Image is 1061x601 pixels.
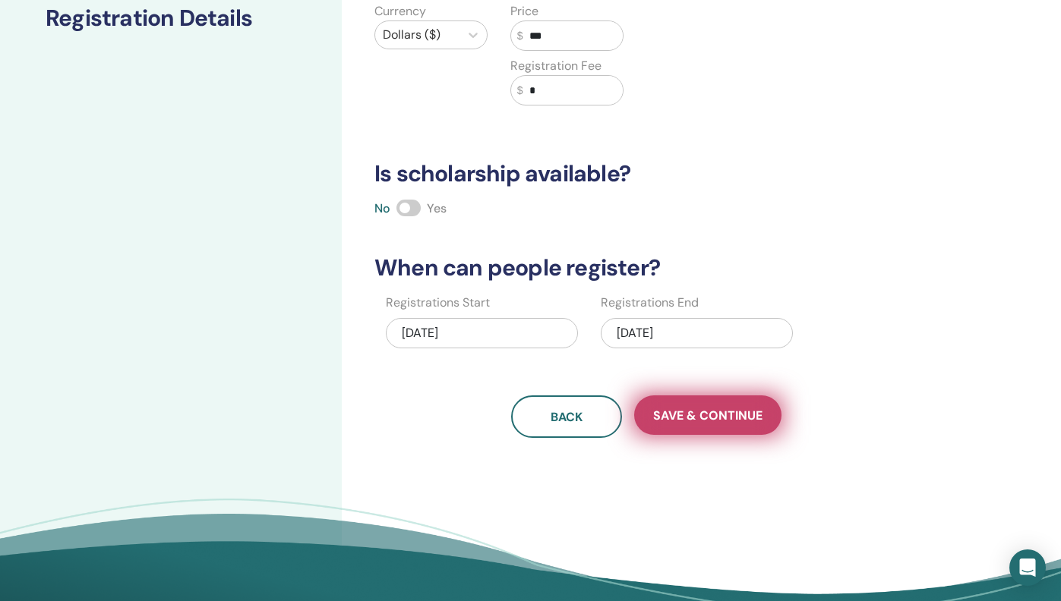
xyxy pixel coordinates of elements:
[365,160,927,187] h3: Is scholarship available?
[386,294,490,312] label: Registrations Start
[386,318,578,348] div: [DATE]
[1009,549,1046,586] div: Open Intercom Messenger
[510,2,538,20] label: Price
[517,83,523,99] span: $
[46,5,296,32] h3: Registration Details
[601,318,793,348] div: [DATE]
[510,57,602,75] label: Registration Fee
[551,409,583,425] span: Back
[374,200,390,216] span: No
[511,395,622,438] button: Back
[653,407,763,423] span: Save & Continue
[601,294,699,312] label: Registrations End
[365,254,927,282] h3: When can people register?
[374,2,426,20] label: Currency
[634,395,782,435] button: Save & Continue
[517,28,523,44] span: $
[427,200,447,216] span: Yes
